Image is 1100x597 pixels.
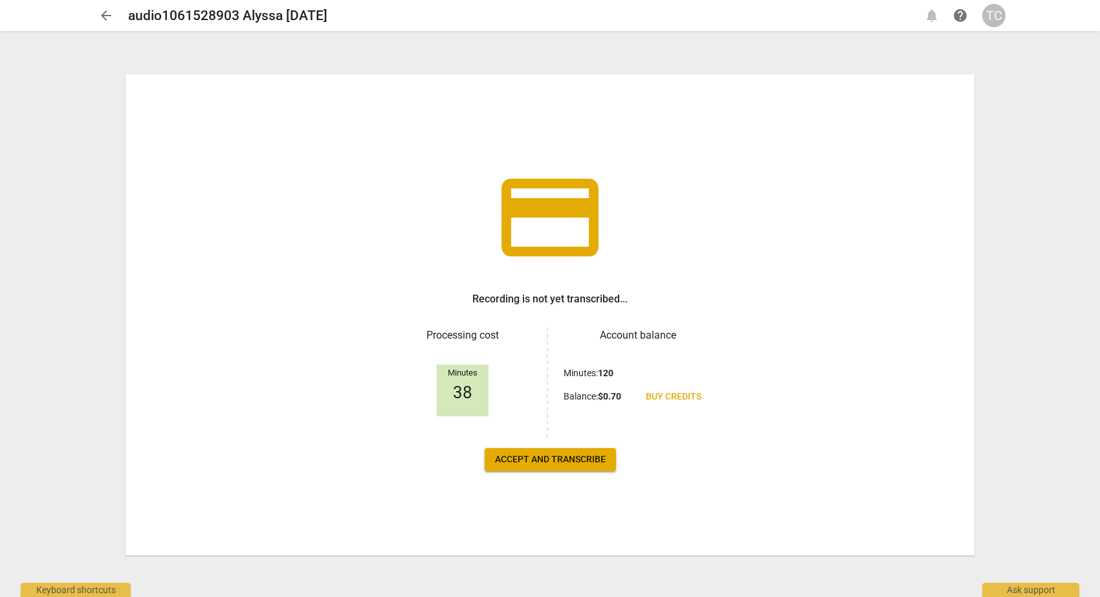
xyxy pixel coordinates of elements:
a: Buy credits [635,385,712,409]
p: Balance : [564,390,621,403]
span: Accept and transcribe [495,453,606,466]
div: Minutes [437,368,489,378]
b: 120 [598,368,613,378]
h2: audio1061528903 Alyssa [DATE] [128,8,327,24]
p: Minutes : [564,366,613,380]
h3: Processing cost [388,328,536,343]
div: Keyboard shortcuts [21,583,131,597]
span: Buy credits [646,390,701,403]
b: $ 0.70 [598,391,621,401]
span: arrow_back [98,8,114,23]
div: Ask support [982,583,1079,597]
span: credit_card [492,159,608,276]
span: 38 [453,383,472,403]
a: Help [949,4,972,27]
button: TC [982,4,1006,27]
button: Accept and transcribe [485,448,616,471]
h3: Recording is not yet transcribed... [472,291,628,307]
span: help [952,8,968,23]
h3: Account balance [564,328,712,343]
